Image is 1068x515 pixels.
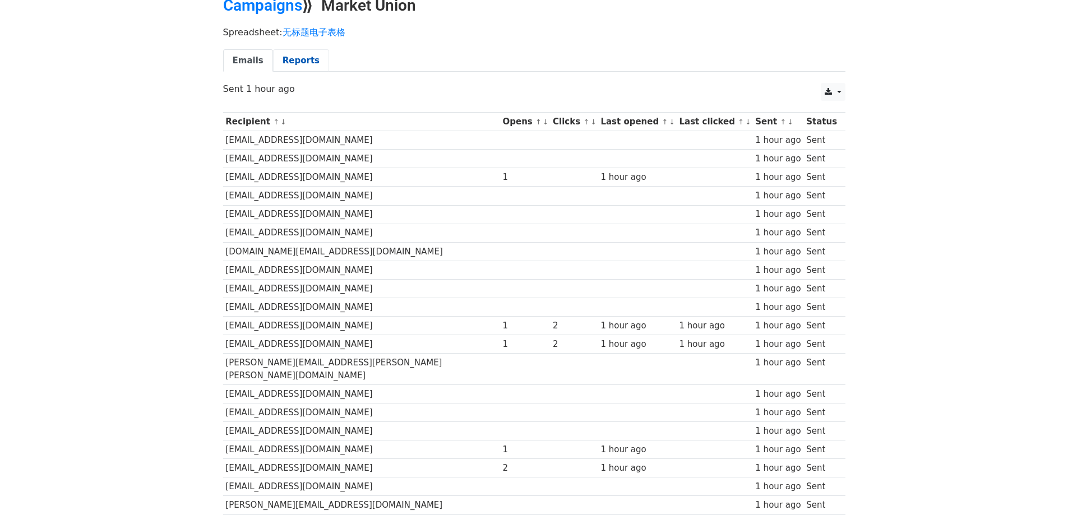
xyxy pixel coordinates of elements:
td: [EMAIL_ADDRESS][DOMAIN_NAME] [223,317,500,335]
div: 聊天小组件 [1012,461,1068,515]
div: 1 hour ago [755,171,801,184]
a: ↓ [745,118,751,126]
td: Sent [803,403,839,422]
th: Opens [500,113,551,131]
div: 1 [503,171,548,184]
div: 1 hour ago [755,282,801,295]
div: 1 hour ago [755,264,801,277]
div: 1 hour ago [600,319,673,332]
td: Sent [803,496,839,514]
div: 2 [553,338,595,351]
td: Sent [803,224,839,242]
div: 1 hour ago [755,208,801,221]
td: Sent [803,477,839,496]
div: 1 hour ago [600,462,673,475]
a: Reports [273,49,329,72]
td: Sent [803,168,839,187]
td: [EMAIL_ADDRESS][DOMAIN_NAME] [223,131,500,150]
th: Recipient [223,113,500,131]
td: [EMAIL_ADDRESS][DOMAIN_NAME] [223,384,500,403]
div: 1 hour ago [755,499,801,512]
a: ↓ [787,118,793,126]
div: 1 hour ago [755,356,801,369]
td: Sent [803,131,839,150]
td: [EMAIL_ADDRESS][DOMAIN_NAME] [223,335,500,354]
td: [EMAIL_ADDRESS][DOMAIN_NAME] [223,150,500,168]
a: ↓ [590,118,597,126]
td: [PERSON_NAME][EMAIL_ADDRESS][DOMAIN_NAME] [223,496,500,514]
a: ↑ [780,118,786,126]
div: 1 hour ago [755,480,801,493]
th: Status [803,113,839,131]
td: [EMAIL_ADDRESS][DOMAIN_NAME] [223,205,500,224]
div: 1 hour ago [755,443,801,456]
td: [EMAIL_ADDRESS][DOMAIN_NAME] [223,459,500,477]
td: Sent [803,422,839,440]
a: Emails [223,49,273,72]
div: 1 hour ago [600,443,673,456]
a: ↑ [662,118,668,126]
td: [EMAIL_ADDRESS][DOMAIN_NAME] [223,279,500,298]
td: Sent [803,384,839,403]
div: 1 hour ago [755,152,801,165]
td: Sent [803,261,839,279]
td: [EMAIL_ADDRESS][DOMAIN_NAME] [223,440,500,459]
div: 1 hour ago [755,406,801,419]
td: Sent [803,317,839,335]
div: 1 hour ago [755,245,801,258]
th: Sent [753,113,804,131]
div: 1 [503,443,548,456]
td: [EMAIL_ADDRESS][DOMAIN_NAME] [223,261,500,279]
div: 1 hour ago [755,301,801,314]
td: [EMAIL_ADDRESS][DOMAIN_NAME] [223,477,500,496]
td: Sent [803,205,839,224]
div: 1 [503,338,548,351]
div: 1 hour ago [755,388,801,401]
div: 1 hour ago [755,425,801,438]
div: 1 hour ago [679,338,750,351]
td: [EMAIL_ADDRESS][DOMAIN_NAME] [223,298,500,317]
p: Sent 1 hour ago [223,83,845,95]
div: 2 [553,319,595,332]
td: [DOMAIN_NAME][EMAIL_ADDRESS][DOMAIN_NAME] [223,242,500,261]
div: 1 hour ago [600,171,673,184]
td: [EMAIL_ADDRESS][DOMAIN_NAME] [223,224,500,242]
td: Sent [803,440,839,459]
a: ↑ [535,118,542,126]
a: ↑ [273,118,279,126]
div: 1 hour ago [755,319,801,332]
div: 1 hour ago [600,338,673,351]
td: Sent [803,354,839,385]
div: 1 hour ago [755,226,801,239]
iframe: Chat Widget [1012,461,1068,515]
a: ↓ [280,118,286,126]
th: Clicks [550,113,598,131]
div: 1 hour ago [755,189,801,202]
div: 1 hour ago [755,134,801,147]
a: 无标题电子表格 [283,27,345,38]
div: 2 [503,462,548,475]
th: Last clicked [677,113,753,131]
td: Sent [803,459,839,477]
a: ↑ [583,118,589,126]
div: 1 [503,319,548,332]
td: [EMAIL_ADDRESS][DOMAIN_NAME] [223,187,500,205]
th: Last opened [598,113,677,131]
div: 1 hour ago [679,319,750,332]
td: [EMAIL_ADDRESS][DOMAIN_NAME] [223,403,500,422]
td: Sent [803,187,839,205]
p: Spreadsheet: [223,26,845,38]
td: Sent [803,279,839,298]
td: Sent [803,242,839,261]
td: Sent [803,335,839,354]
a: ↓ [543,118,549,126]
td: [EMAIL_ADDRESS][DOMAIN_NAME] [223,168,500,187]
div: 1 hour ago [755,462,801,475]
a: ↓ [669,118,675,126]
div: 1 hour ago [755,338,801,351]
td: Sent [803,298,839,317]
td: [PERSON_NAME][EMAIL_ADDRESS][PERSON_NAME][PERSON_NAME][DOMAIN_NAME] [223,354,500,385]
a: ↑ [738,118,744,126]
td: Sent [803,150,839,168]
td: [EMAIL_ADDRESS][DOMAIN_NAME] [223,422,500,440]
